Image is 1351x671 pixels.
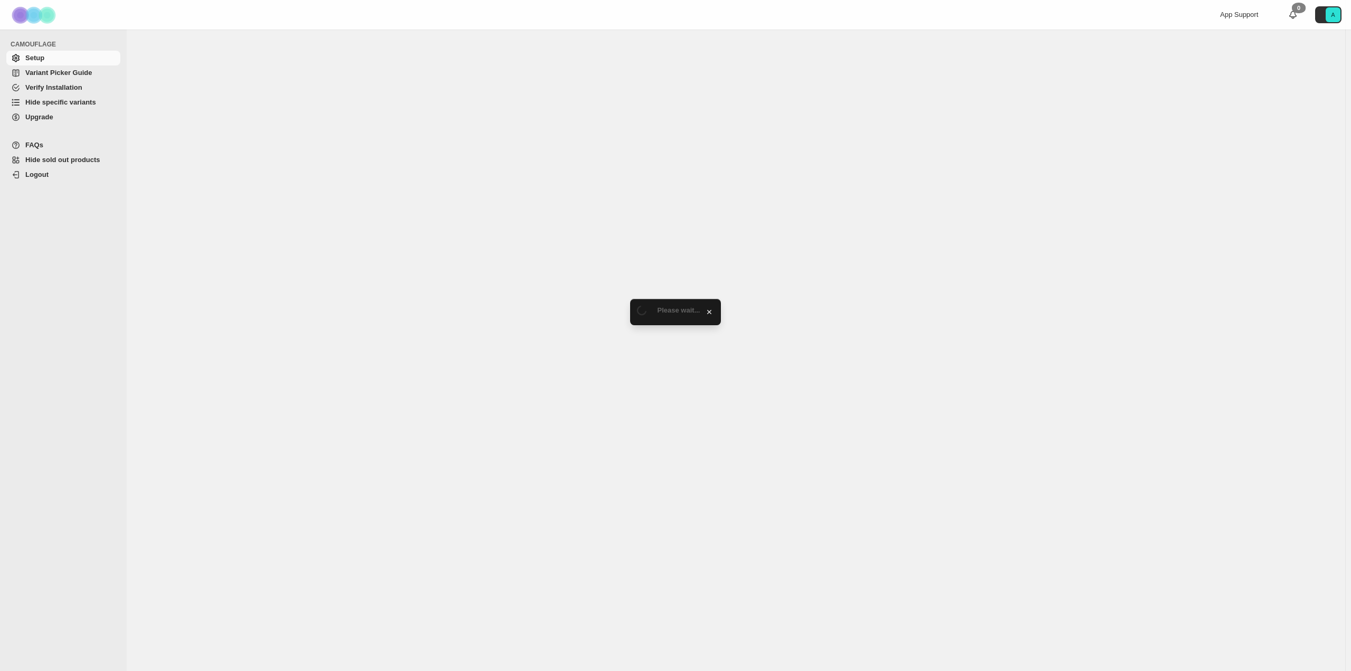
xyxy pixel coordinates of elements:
span: App Support [1220,11,1258,18]
a: 0 [1288,10,1298,20]
span: Verify Installation [25,83,82,91]
span: CAMOUFLAGE [11,40,121,49]
button: Avatar with initials A [1315,6,1342,23]
span: Hide specific variants [25,98,96,106]
a: Verify Installation [6,80,120,95]
span: Avatar with initials A [1326,7,1340,22]
a: Hide sold out products [6,153,120,167]
a: FAQs [6,138,120,153]
img: Camouflage [8,1,61,30]
span: Please wait... [658,306,700,314]
a: Hide specific variants [6,95,120,110]
div: 0 [1292,3,1306,13]
span: Hide sold out products [25,156,100,164]
text: A [1331,12,1335,18]
a: Logout [6,167,120,182]
span: FAQs [25,141,43,149]
a: Variant Picker Guide [6,65,120,80]
span: Logout [25,171,49,178]
span: Variant Picker Guide [25,69,92,77]
span: Upgrade [25,113,53,121]
a: Setup [6,51,120,65]
a: Upgrade [6,110,120,125]
span: Setup [25,54,44,62]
